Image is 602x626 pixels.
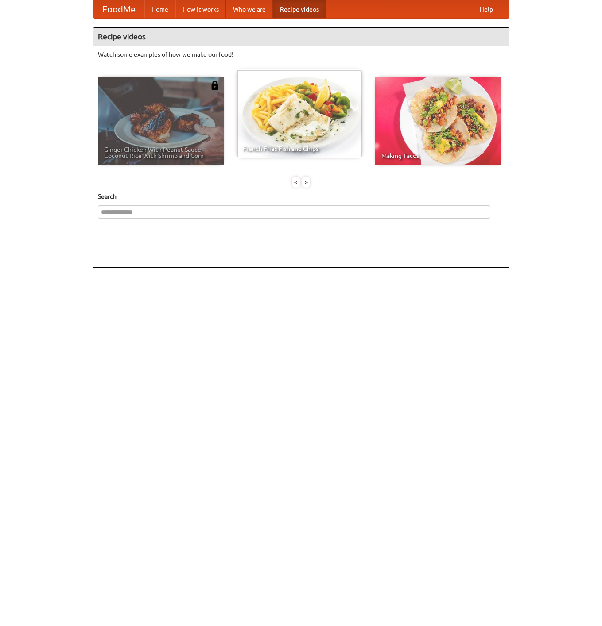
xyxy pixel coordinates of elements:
[226,0,273,18] a: Who we are
[375,77,501,165] a: Making Tacos
[273,0,326,18] a: Recipe videos
[237,69,362,158] a: French Fries Fish and Chips
[381,153,495,159] span: Making Tacos
[93,0,144,18] a: FoodMe
[98,192,505,201] h5: Search
[98,50,505,59] p: Watch some examples of how we make our food!
[210,81,219,90] img: 483408.png
[243,146,356,152] span: French Fries Fish and Chips
[302,177,310,188] div: »
[473,0,500,18] a: Help
[292,177,300,188] div: «
[175,0,226,18] a: How it works
[144,0,175,18] a: Home
[93,28,509,46] h4: Recipe videos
